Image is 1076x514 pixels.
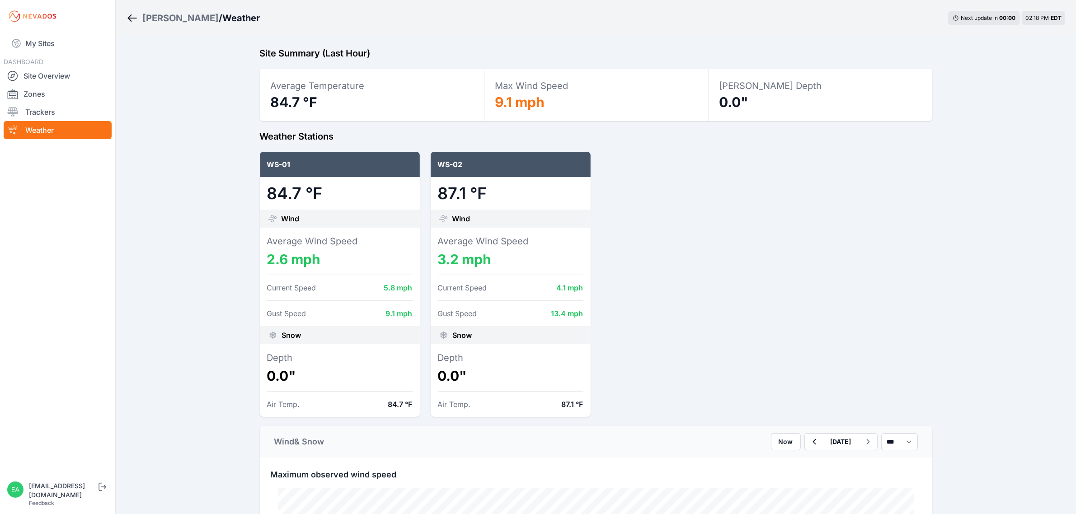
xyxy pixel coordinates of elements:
[260,47,932,60] h2: Site Summary (Last Hour)
[267,399,300,410] dt: Air Temp.
[282,213,300,224] span: Wind
[431,152,591,177] div: WS-02
[282,330,301,341] span: Snow
[495,94,545,110] span: 9.1 mph
[388,399,413,410] dd: 84.7 °F
[438,235,583,248] dt: Average Wind Speed
[551,308,583,319] dd: 13.4 mph
[438,399,471,410] dt: Air Temp.
[453,330,472,341] span: Snow
[438,251,583,267] dd: 3.2 mph
[267,351,413,364] dt: Depth
[267,184,413,202] dd: 84.7 °F
[271,80,365,91] span: Average Temperature
[495,80,569,91] span: Max Wind Speed
[271,94,318,110] span: 84.7 °F
[260,152,420,177] div: WS-01
[219,12,222,24] span: /
[562,399,583,410] dd: 87.1 °F
[260,458,932,481] div: Maximum observed wind speed
[4,103,112,121] a: Trackers
[438,368,583,384] dd: 0.0"
[999,14,1015,22] div: 00 : 00
[29,500,54,506] a: Feedback
[260,130,932,143] h2: Weather Stations
[267,251,413,267] dd: 2.6 mph
[267,308,306,319] dt: Gust Speed
[961,14,998,21] span: Next update in
[1051,14,1062,21] span: EDT
[29,481,97,500] div: [EMAIL_ADDRESS][DOMAIN_NAME]
[274,435,324,448] div: Wind & Snow
[7,481,23,498] img: eamon@nevados.solar
[4,33,112,54] a: My Sites
[771,433,801,450] button: Now
[823,434,859,450] button: [DATE]
[719,94,749,110] span: 0.0"
[1025,14,1049,21] span: 02:18 PM
[222,12,260,24] h3: Weather
[267,368,413,384] dd: 0.0"
[4,121,112,139] a: Weather
[452,213,470,224] span: Wind
[438,184,583,202] dd: 87.1 °F
[438,282,487,293] dt: Current Speed
[557,282,583,293] dd: 4.1 mph
[267,235,413,248] dt: Average Wind Speed
[4,58,43,65] span: DASHBOARD
[4,67,112,85] a: Site Overview
[127,6,260,30] nav: Breadcrumb
[4,85,112,103] a: Zones
[438,351,583,364] dt: Depth
[438,308,477,319] dt: Gust Speed
[719,80,822,91] span: [PERSON_NAME] Depth
[267,282,316,293] dt: Current Speed
[7,9,58,23] img: Nevados
[386,308,413,319] dd: 9.1 mph
[142,12,219,24] a: [PERSON_NAME]
[384,282,413,293] dd: 5.8 mph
